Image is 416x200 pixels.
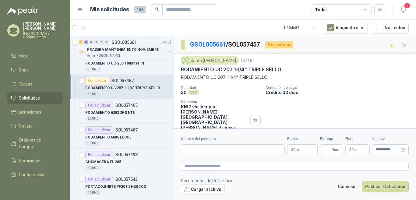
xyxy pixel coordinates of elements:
span: Configuración [19,171,46,178]
p: Documentos de Referencia [181,177,234,184]
a: Tareas [7,78,63,90]
span: 0 [351,148,357,152]
a: Cotizar [7,120,63,132]
div: UND [188,90,199,95]
label: Entrega [320,136,343,142]
p: SOL057457 [111,79,134,83]
p: RODAMIENTO UC 207 1-1/4" TRIPLE SELLO [85,85,160,91]
a: 1 15 0 0 0 0 GSOL005661[DATE] Company LogoPRADERA MANTENIMIENTO NOVIEMBRESanta [PERSON_NAME] [79,39,172,58]
div: 40 UND [85,166,101,170]
div: Por cotizar [85,77,109,84]
button: Asignado a mi [324,22,368,33]
p: PORTACOJINETE PF204 2 HUECOS [85,184,146,190]
span: Chat [19,67,28,73]
p: RODAMIENTO UC 207 1-1/4" TRIPLE SELLO [181,66,281,73]
p: $0,00 [287,144,318,155]
p: SOL057543 [115,177,138,181]
button: 1 [398,4,409,15]
p: RODAMIENTO UC-205 100D1 NTN [85,61,144,66]
span: Órdenes de Compra [19,137,57,150]
p: CHUMACERA FL 205 [85,159,121,165]
span: Licitaciones [19,109,41,115]
span: Remisiones [19,157,41,164]
div: 30 UND [85,141,101,146]
p: SOL057467 [115,128,138,132]
div: 15 [84,40,88,44]
div: 0 [94,40,99,44]
p: $ 0,00 [345,144,370,155]
a: Inicio [7,50,63,62]
p: GSOL005661 [111,40,137,44]
div: 40 UND [85,190,101,195]
div: Por adjudicar [85,126,113,134]
div: Santa [PERSON_NAME] [181,56,239,65]
p: RODAMIENTO 6203 2RS NTN [85,110,136,116]
span: ,00 [354,148,357,152]
button: Cancelar [334,181,359,192]
span: Cotizar [19,123,33,129]
div: 0 [104,40,109,44]
button: Publicar Cotización [362,181,409,192]
p: KM 2 vía la tupia [PERSON_NAME][GEOGRAPHIC_DATA], [GEOGRAPHIC_DATA][PERSON_NAME] Pradera , [PERSO... [181,104,248,140]
p: [PERSON_NAME] [PERSON_NAME] [23,22,63,30]
p: SOL057465 [115,103,138,107]
div: 1 - 50 de 87 [284,23,319,33]
button: Cargar archivo [181,184,225,195]
span: search [155,7,159,12]
p: Crédito 30 días [266,90,414,95]
img: Logo peakr [7,7,38,15]
button: No Leídos [373,22,409,33]
div: 20 UND [85,67,101,72]
a: Por adjudicarSOL057498CHUMACERA FL 20540 UND [70,149,173,173]
img: Company Logo [182,57,189,64]
label: Nombre del producto [181,136,285,142]
p: Dirección [181,100,248,104]
span: 165 [134,6,146,13]
img: Company Logo [79,48,86,56]
span: Inicio [19,53,29,59]
a: Solicitudes [7,92,63,104]
div: 30 UND [85,92,101,96]
a: Por adjudicarSOL057465RODAMIENTO 6203 2RS NTN20 UND [70,99,173,124]
p: RODAMIENTO 6005 LLUC3 [85,135,131,140]
p: Cantidad [181,86,261,90]
span: Tareas [19,81,32,87]
a: Manuales y ayuda [7,183,63,195]
span: ,00 [295,148,299,152]
a: Remisiones [7,155,63,167]
a: Por adjudicarSOL057452RODAMIENTO UC-205 100D1 NTN20 UND [70,50,173,75]
span: 1 [404,3,411,9]
div: Por adjudicar [85,176,113,183]
h1: Mis solicitudes [90,5,129,14]
a: Por cotizarSOL057457RODAMIENTO UC 207 1-1/4" TRIPLE SELLO30 UND [70,75,173,99]
a: Licitaciones [7,106,63,118]
span: Días [332,145,339,155]
div: 1 [79,40,83,44]
label: Precio [287,136,318,142]
div: Todas [315,6,328,13]
div: 20 UND [85,116,101,121]
p: 30 [181,90,187,95]
p: Condición de pago [266,86,414,90]
a: Por adjudicarSOL057543PORTACOJINETE PF204 2 HUECOS40 UND [70,173,173,198]
a: Chat [7,64,63,76]
label: Validez [372,136,409,142]
div: 0 [99,40,104,44]
div: Por cotizar [265,41,293,48]
a: GSOL005661 [190,41,226,48]
a: Configuración [7,169,63,181]
p: [DATE] [241,58,253,64]
p: PRADERA MANTENIMIENTO NOVIEMBRE [87,47,159,53]
a: Por adjudicarSOL057467RODAMIENTO 6005 LLUC330 UND [70,124,173,149]
div: Por adjudicar [85,151,113,158]
span: $ [349,148,351,152]
p: RODAMIENTO UC 207 1-1/4" TRIPLE SELLO [181,74,409,81]
label: Flete [345,136,370,142]
span: Solicitudes [19,95,40,101]
p: SOL057498 [115,153,138,157]
p: Santa [PERSON_NAME] [87,53,120,58]
p: / SOL057457 [190,40,260,49]
p: [DATE] [160,40,171,45]
div: 0 [89,40,93,44]
span: 0 [293,148,299,152]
